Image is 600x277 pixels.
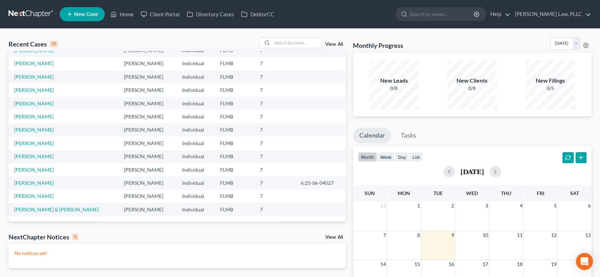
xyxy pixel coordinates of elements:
span: Sat [570,190,579,196]
td: [PERSON_NAME] [118,70,176,83]
div: Recent Cases [9,40,58,48]
td: Individual [176,137,214,150]
td: Individual [176,57,214,70]
a: [PERSON_NAME] [14,47,54,53]
span: 18 [516,260,523,268]
td: [PERSON_NAME] [118,110,176,123]
span: 19 [550,260,557,268]
a: [PERSON_NAME] [14,100,54,106]
a: [PERSON_NAME] [14,180,54,186]
td: [PERSON_NAME] [118,57,176,70]
td: 7 [254,150,295,163]
td: FLMB [214,203,254,216]
div: New Clients [447,77,497,85]
td: Individual [176,176,214,189]
td: FLMB [214,137,254,150]
td: FLMB [214,163,254,176]
a: Home [107,8,137,21]
span: 7 [382,231,387,239]
span: 3 [485,201,489,210]
span: Fri [536,190,544,196]
span: 1 [416,201,421,210]
span: 4 [519,201,523,210]
td: FLMB [214,97,254,110]
td: [PERSON_NAME] [118,123,176,137]
h3: Monthly Progress [353,41,403,50]
td: 7 [254,137,295,150]
a: View All [325,235,343,240]
td: 7 [254,176,295,189]
a: Tasks [394,128,422,143]
input: Search by name... [410,7,475,21]
td: FLMB [214,83,254,96]
a: DebtorCC [238,8,278,21]
div: New Leads [369,77,419,85]
td: Individual [176,110,214,123]
td: Individual [176,70,214,83]
button: day [395,152,409,162]
a: [PERSON_NAME] [14,140,54,146]
td: FLMB [214,150,254,163]
a: Help [487,8,511,21]
a: Calendar [353,128,391,143]
span: Sun [365,190,375,196]
span: 5 [553,201,557,210]
a: [PERSON_NAME] & [PERSON_NAME] [14,206,99,212]
span: 17 [482,260,489,268]
td: [PERSON_NAME] [118,163,176,176]
td: 7 [254,57,295,70]
td: 7 [254,110,295,123]
a: [PERSON_NAME] [14,74,54,80]
td: [PERSON_NAME] [118,190,176,203]
td: FLMB [214,190,254,203]
span: 14 [380,260,387,268]
a: Directory Cases [183,8,238,21]
td: [PERSON_NAME] [118,176,176,189]
span: New Case [74,12,98,17]
a: [PERSON_NAME] [14,167,54,173]
td: [PERSON_NAME] [118,83,176,96]
div: New Filings [525,77,575,85]
td: [PERSON_NAME] [118,137,176,150]
span: 6 [587,201,591,210]
td: FLMB [214,70,254,83]
td: 7 [254,203,295,216]
td: Individual [176,97,214,110]
td: [PERSON_NAME] [118,97,176,110]
span: Mon [398,190,410,196]
a: [PERSON_NAME] Law, PLLC [511,8,591,21]
td: Individual [176,83,214,96]
div: 0/5 [525,85,575,92]
div: NextChapter Notices [9,233,78,241]
div: 0 [72,234,78,240]
a: View All [325,42,343,47]
span: Thu [501,190,511,196]
td: Individual [176,203,214,216]
span: 15 [414,260,421,268]
td: 7 [254,97,295,110]
a: [PERSON_NAME] [14,87,54,93]
td: 6:25-bk-04027 [295,176,345,189]
a: [PERSON_NAME] [14,193,54,199]
div: 0/8 [369,85,419,92]
a: [PERSON_NAME] [14,127,54,133]
span: Tue [433,190,443,196]
span: Wed [466,190,478,196]
a: [PERSON_NAME] [14,60,54,66]
span: 12 [550,231,557,239]
button: week [377,152,395,162]
span: 13 [584,231,591,239]
span: 31 [380,201,387,210]
h2: [DATE] [460,168,484,175]
button: month [358,152,377,162]
div: Open Intercom Messenger [576,253,593,270]
a: Client Portal [137,8,183,21]
td: [PERSON_NAME] [118,150,176,163]
span: 2 [451,201,455,210]
td: FLMB [214,57,254,70]
button: list [409,152,423,162]
td: Individual [176,150,214,163]
td: 7 [254,70,295,83]
td: Individual [176,163,214,176]
div: 0/8 [447,85,497,92]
